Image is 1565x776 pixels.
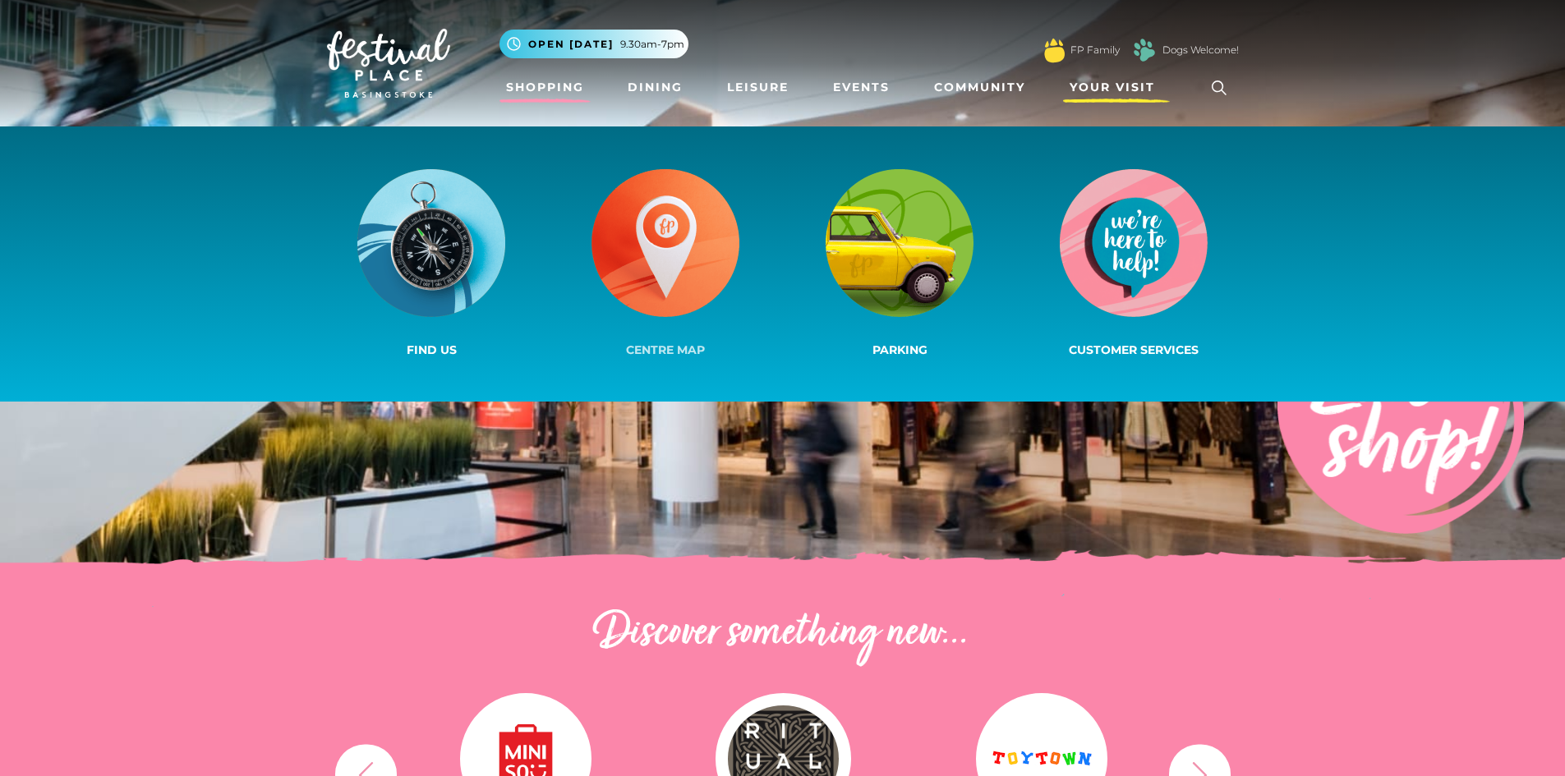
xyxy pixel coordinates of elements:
[327,29,450,98] img: Festival Place Logo
[620,37,684,52] span: 9.30am-7pm
[1070,79,1155,96] span: Your Visit
[1017,166,1251,362] a: Customer Services
[621,72,689,103] a: Dining
[499,30,688,58] button: Open [DATE] 9.30am-7pm
[327,608,1239,660] h2: Discover something new...
[927,72,1032,103] a: Community
[626,342,705,357] span: Centre Map
[826,72,896,103] a: Events
[528,37,614,52] span: Open [DATE]
[1162,43,1239,57] a: Dogs Welcome!
[872,342,927,357] span: Parking
[407,342,457,357] span: Find us
[783,166,1017,362] a: Parking
[499,72,591,103] a: Shopping
[1069,342,1199,357] span: Customer Services
[1070,43,1120,57] a: FP Family
[315,166,549,362] a: Find us
[549,166,783,362] a: Centre Map
[1063,72,1170,103] a: Your Visit
[720,72,795,103] a: Leisure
